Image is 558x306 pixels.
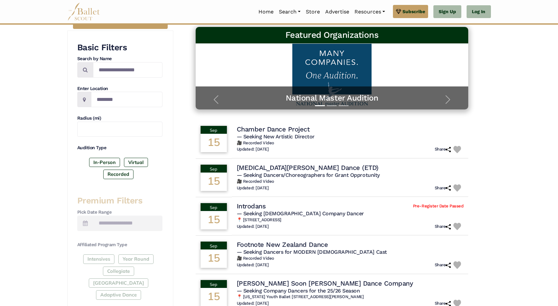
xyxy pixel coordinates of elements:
[103,170,133,179] label: Recorded
[433,5,461,18] a: Sign Up
[237,256,464,261] h6: 🎥 Recorded Video
[237,172,380,178] span: — Seeking Dancers/Choreographers for Grant Opprotunity
[237,262,269,268] h6: Updated: [DATE]
[352,5,388,19] a: Resources
[93,62,162,78] input: Search by names...
[237,240,328,249] h4: Footnote New Zealand Dance
[435,147,451,152] h6: Share
[237,179,464,184] h6: 🎥 Recorded Video
[237,249,387,255] span: — Seeking Dancers for MODERN [DEMOGRAPHIC_DATA] Cast
[393,5,428,18] a: Subscribe
[77,85,162,92] h4: Enter Location
[201,211,227,229] div: 15
[77,242,162,248] h4: Affiliated Program Type
[237,294,464,300] h6: 📍 [US_STATE] Youth Ballet [STREET_ADDRESS][PERSON_NAME]
[327,102,337,109] button: Slide 2
[413,203,463,209] span: Pre-Register Date Passed
[201,134,227,152] div: 15
[237,125,310,133] h4: Chamber Dance Project
[201,280,227,288] div: Sep
[237,133,315,140] span: — Seeking New Artistic Director
[124,158,148,167] label: Virtual
[77,195,162,206] h3: Premium Filters
[201,203,227,211] div: Sep
[237,279,413,288] h4: [PERSON_NAME] Soon [PERSON_NAME] Dance Company
[237,185,269,191] h6: Updated: [DATE]
[323,5,352,19] a: Advertise
[435,185,451,191] h6: Share
[77,56,162,62] h4: Search by Name
[91,92,162,107] input: Location
[201,173,227,191] div: 15
[89,158,120,167] label: In-Person
[237,210,364,217] span: — Seeking [DEMOGRAPHIC_DATA] Company Dancer
[303,5,323,19] a: Store
[77,145,162,151] h4: Audition Type
[77,115,162,122] h4: Radius (mi)
[467,5,491,18] a: Log In
[237,163,378,172] h4: [MEDICAL_DATA][PERSON_NAME] Dance (ETD)
[396,8,401,15] img: gem.svg
[237,288,360,294] span: — Seeking Company Dancers for the 25/26 Season
[435,262,451,268] h6: Share
[237,224,269,229] h6: Updated: [DATE]
[77,42,162,53] h3: Basic Filters
[77,209,162,216] h4: Pick Date Range
[201,249,227,268] div: 15
[201,242,227,249] div: Sep
[201,30,463,41] h3: Featured Organizations
[435,224,451,229] h6: Share
[237,202,266,210] h4: Introdans
[237,217,464,223] h6: 📍 [STREET_ADDRESS]
[315,102,325,109] button: Slide 1
[201,165,227,173] div: Sep
[202,93,462,103] a: National Master Audition
[201,126,227,134] div: Sep
[256,5,276,19] a: Home
[237,147,269,152] h6: Updated: [DATE]
[276,5,303,19] a: Search
[402,8,425,15] span: Subscribe
[237,140,464,146] h6: 🎥 Recorded Video
[339,102,349,109] button: Slide 3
